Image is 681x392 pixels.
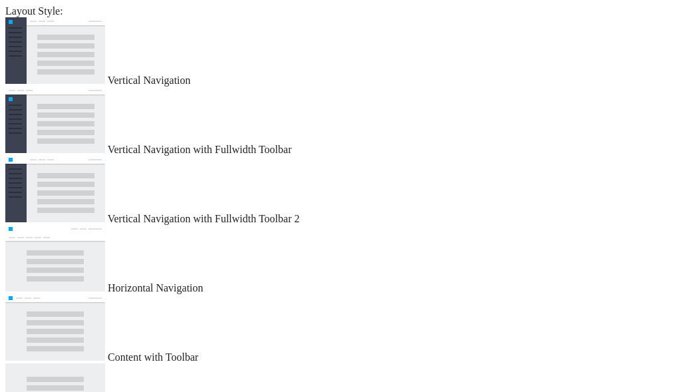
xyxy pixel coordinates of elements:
md-radio-button: Vertical Navigation with Fullwidth Toolbar [5,87,676,156]
span: Vertical Navigation with Fullwidth Toolbar [108,144,292,155]
md-radio-button: Horizontal Navigation [5,225,676,294]
md-radio-button: Content with Toolbar [5,294,676,363]
md-radio-button: Vertical Navigation with Fullwidth Toolbar 2 [5,156,676,225]
img: vertical-nav-with-full-toolbar-2.jpg [5,156,105,222]
span: Horizontal Navigation [108,282,204,294]
span: Content with Toolbar [108,351,198,363]
span: Vertical Navigation [108,75,191,86]
img: vertical-nav-with-full-toolbar.jpg [5,87,105,153]
img: vertical-nav.jpg [5,17,105,84]
md-radio-button: Vertical Navigation [5,17,676,87]
div: Layout Style: [5,5,676,17]
span: Vertical Navigation with Fullwidth Toolbar 2 [108,213,300,224]
img: horizontal-nav.jpg [5,225,105,292]
img: content-with-toolbar.jpg [5,294,105,361]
